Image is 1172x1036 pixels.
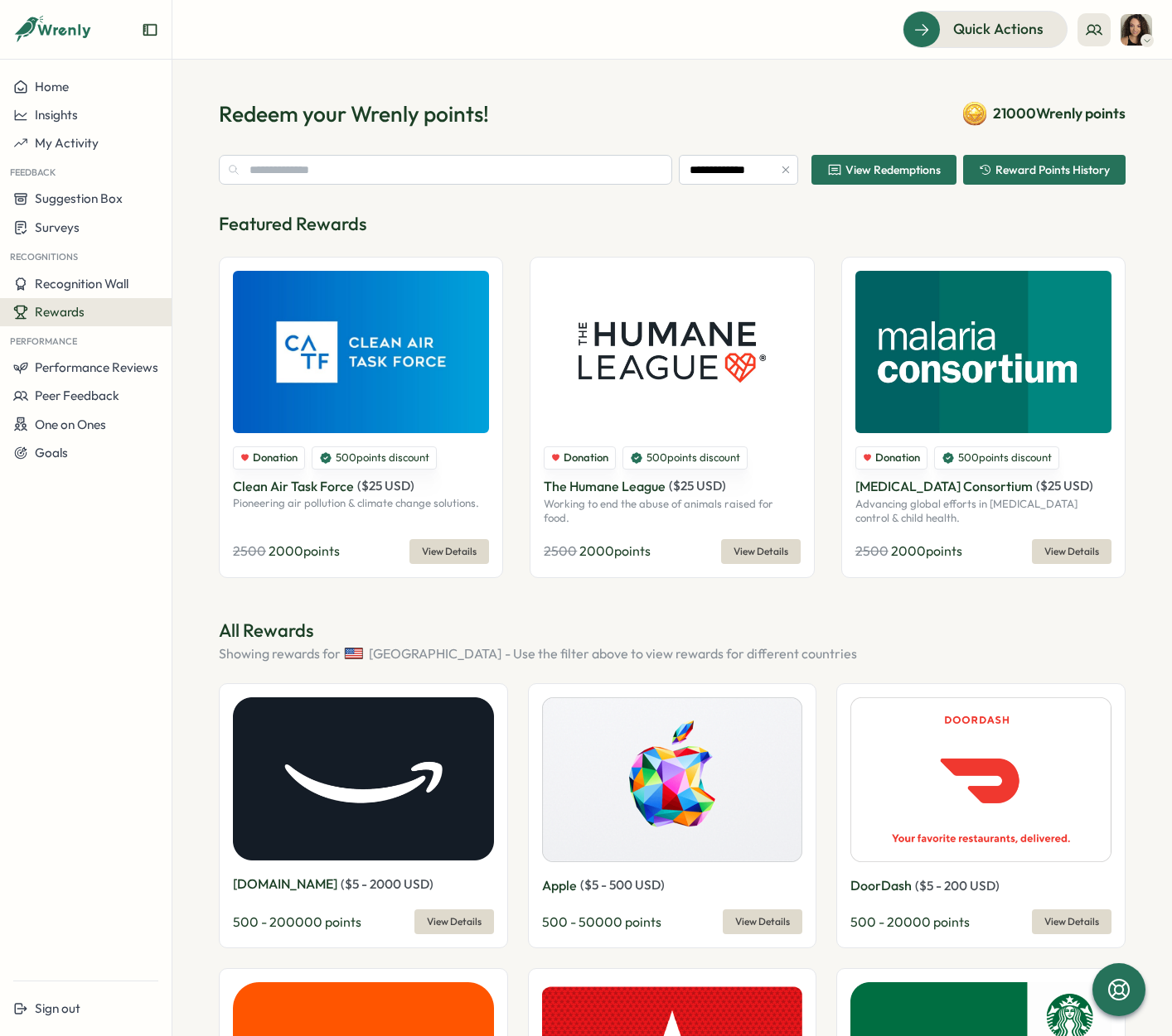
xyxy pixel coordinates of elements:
span: 2500 [544,542,577,559]
span: Goals [35,445,68,460]
span: 2000 points [269,542,340,559]
span: Recognition Wall [35,276,128,292]
img: Malaria Consortium [855,271,1111,433]
span: ( $ 5 - 2000 USD ) [341,876,433,892]
span: Surveys [35,219,80,235]
img: Franchesca Rybar [1121,14,1152,46]
img: Clean Air Task Force [233,271,489,433]
p: DoorDash [850,875,912,896]
button: Reward Points History [963,155,1126,185]
span: View Details [422,540,477,563]
span: Home [35,79,69,94]
p: Clean Air Task Force [233,476,354,497]
span: 2500 [855,542,889,559]
span: Sign out [35,1000,80,1016]
span: Donation [564,451,608,465]
span: Quick Actions [953,18,1044,40]
img: DoorDash [850,697,1111,862]
span: Rewards [35,304,85,320]
span: 500 - 20000 points [850,913,970,930]
p: Featured Rewards [219,211,1126,237]
span: Donation [253,451,298,465]
span: 2000 points [579,542,651,559]
img: The Humane League [544,271,800,433]
span: View Details [427,910,482,933]
span: 500 - 200000 points [233,913,361,930]
button: View Details [721,539,801,564]
span: ( $ 25 USD ) [669,478,726,494]
p: All Rewards [219,618,1126,643]
p: [DOMAIN_NAME] [233,874,337,894]
span: Showing rewards for [219,643,341,664]
button: Expand sidebar [142,22,158,38]
img: Amazon.com [233,697,494,860]
span: My Activity [35,135,99,151]
button: View Details [409,539,489,564]
span: ( $ 5 - 500 USD ) [580,877,665,893]
span: 2500 [233,542,266,559]
button: View Redemptions [811,155,956,185]
span: View Details [1044,910,1099,933]
button: View Details [723,909,802,934]
span: 21000 Wrenly points [993,103,1126,124]
img: Apple [542,697,803,862]
div: 500 points discount [312,446,437,470]
p: Apple [542,875,577,896]
span: Donation [875,451,920,465]
p: Advancing global efforts in [MEDICAL_DATA] control & child health. [855,497,1111,526]
button: Quick Actions [903,11,1068,47]
p: Working to end the abuse of animals raised for food. [544,497,800,526]
div: 500 points discount [934,446,1059,470]
span: View Redemptions [845,164,941,176]
span: ( $ 25 USD ) [1036,478,1093,494]
span: ( $ 25 USD ) [357,478,414,494]
span: [GEOGRAPHIC_DATA] [369,643,501,664]
span: One on Ones [35,417,106,432]
span: 2000 points [891,542,962,559]
div: 500 points discount [622,446,748,470]
span: Peer Feedback [35,388,119,403]
span: View Details [734,540,788,563]
button: View Details [1032,909,1111,934]
span: Reward Points History [995,164,1110,176]
p: [MEDICAL_DATA] Consortium [855,476,1033,497]
button: View Details [414,909,494,934]
span: ( $ 5 - 200 USD ) [915,878,1000,894]
img: United States [344,643,364,663]
p: Pioneering air pollution & climate change solutions. [233,496,489,511]
span: Suggestion Box [35,190,123,206]
button: View Details [1032,539,1111,564]
span: Performance Reviews [35,359,158,375]
h1: Redeem your Wrenly points! [219,99,489,128]
p: The Humane League [544,476,666,497]
span: View Details [1044,540,1099,563]
span: Insights [35,107,78,123]
span: - Use the filter above to view rewards for different countries [505,643,857,664]
span: View Details [735,910,790,933]
span: 500 - 50000 points [542,913,661,930]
